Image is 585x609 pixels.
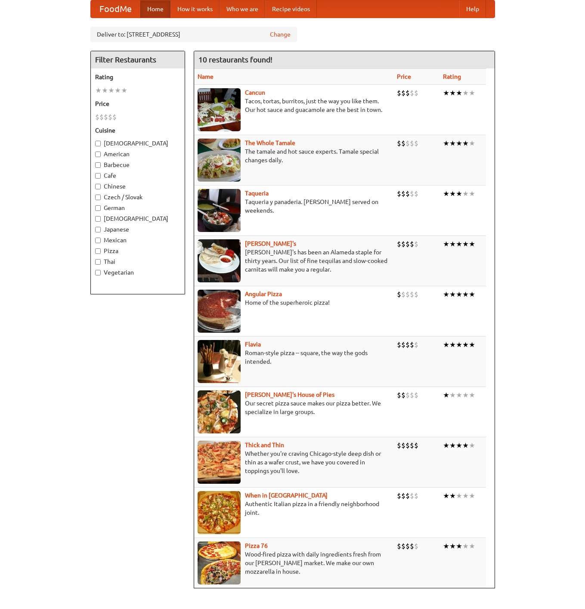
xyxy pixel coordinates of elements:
p: Whether you're craving Chicago-style deep dish or thin as a wafer crust, we have you covered in t... [198,449,390,475]
li: ★ [462,88,469,98]
li: ★ [449,139,456,148]
label: Japanese [95,225,180,234]
p: The tamale and hot sauce experts. Tamale special changes daily. [198,147,390,164]
li: $ [414,290,418,299]
li: $ [414,491,418,501]
p: Taqueria y panaderia. [PERSON_NAME] served on weekends. [198,198,390,215]
a: [PERSON_NAME]'s House of Pies [245,391,334,398]
li: ★ [449,390,456,400]
a: [PERSON_NAME]'s [245,240,296,247]
a: Price [397,73,411,80]
a: Help [459,0,486,18]
li: ★ [443,491,449,501]
label: Czech / Slovak [95,193,180,201]
li: ★ [449,239,456,249]
a: Flavia [245,341,261,348]
li: ★ [456,340,462,349]
li: $ [401,290,405,299]
li: $ [414,189,418,198]
li: ★ [469,139,475,148]
li: ★ [469,340,475,349]
li: $ [410,88,414,98]
li: ★ [462,189,469,198]
li: $ [410,189,414,198]
li: ★ [469,88,475,98]
a: The Whole Tamale [245,139,295,146]
img: wheninrome.jpg [198,491,241,534]
p: Wood-fired pizza with daily ingredients fresh from our [PERSON_NAME] market. We make our own mozz... [198,550,390,576]
p: Tacos, tortas, burritos, just the way you like them. Our hot sauce and guacamole are the best in ... [198,97,390,114]
label: Mexican [95,236,180,244]
b: Taqueria [245,190,269,197]
ng-pluralize: 10 restaurants found! [198,56,272,64]
li: $ [397,340,401,349]
li: $ [401,441,405,450]
a: Pizza 76 [245,542,268,549]
img: luigis.jpg [198,390,241,433]
li: ★ [443,340,449,349]
a: Name [198,73,214,80]
li: $ [397,189,401,198]
li: $ [414,88,418,98]
p: Home of the superheroic pizza! [198,298,390,307]
input: Barbecue [95,162,101,168]
input: Cafe [95,173,101,179]
li: $ [410,239,414,249]
li: ★ [469,491,475,501]
li: ★ [108,86,115,95]
li: ★ [449,88,456,98]
label: Thai [95,257,180,266]
li: ★ [469,239,475,249]
li: $ [410,139,414,148]
a: How it works [170,0,220,18]
li: $ [401,491,405,501]
li: ★ [462,139,469,148]
li: ★ [449,541,456,551]
li: $ [414,541,418,551]
input: Czech / Slovak [95,195,101,200]
li: ★ [443,239,449,249]
li: $ [401,139,405,148]
img: wholetamale.jpg [198,139,241,182]
a: When in [GEOGRAPHIC_DATA] [245,492,328,499]
img: pizza76.jpg [198,541,241,584]
li: $ [405,88,410,98]
li: ★ [449,290,456,299]
li: ★ [443,390,449,400]
input: Japanese [95,227,101,232]
h4: Filter Restaurants [91,51,185,68]
li: $ [414,139,418,148]
li: $ [405,491,410,501]
li: $ [401,340,405,349]
li: $ [104,112,108,122]
li: $ [95,112,99,122]
li: $ [108,112,112,122]
h5: Rating [95,73,180,81]
li: ★ [469,290,475,299]
h5: Price [95,99,180,108]
label: German [95,204,180,212]
li: ★ [462,541,469,551]
a: Thick and Thin [245,442,284,448]
li: $ [414,441,418,450]
li: ★ [121,86,127,95]
label: Chinese [95,182,180,191]
li: $ [397,239,401,249]
a: Change [270,30,291,39]
li: $ [112,112,117,122]
li: ★ [456,541,462,551]
label: [DEMOGRAPHIC_DATA] [95,214,180,223]
h5: Cuisine [95,126,180,135]
li: $ [397,290,401,299]
li: ★ [456,441,462,450]
input: Vegetarian [95,270,101,275]
li: $ [410,491,414,501]
li: ★ [443,290,449,299]
li: ★ [456,290,462,299]
input: American [95,151,101,157]
li: $ [401,541,405,551]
